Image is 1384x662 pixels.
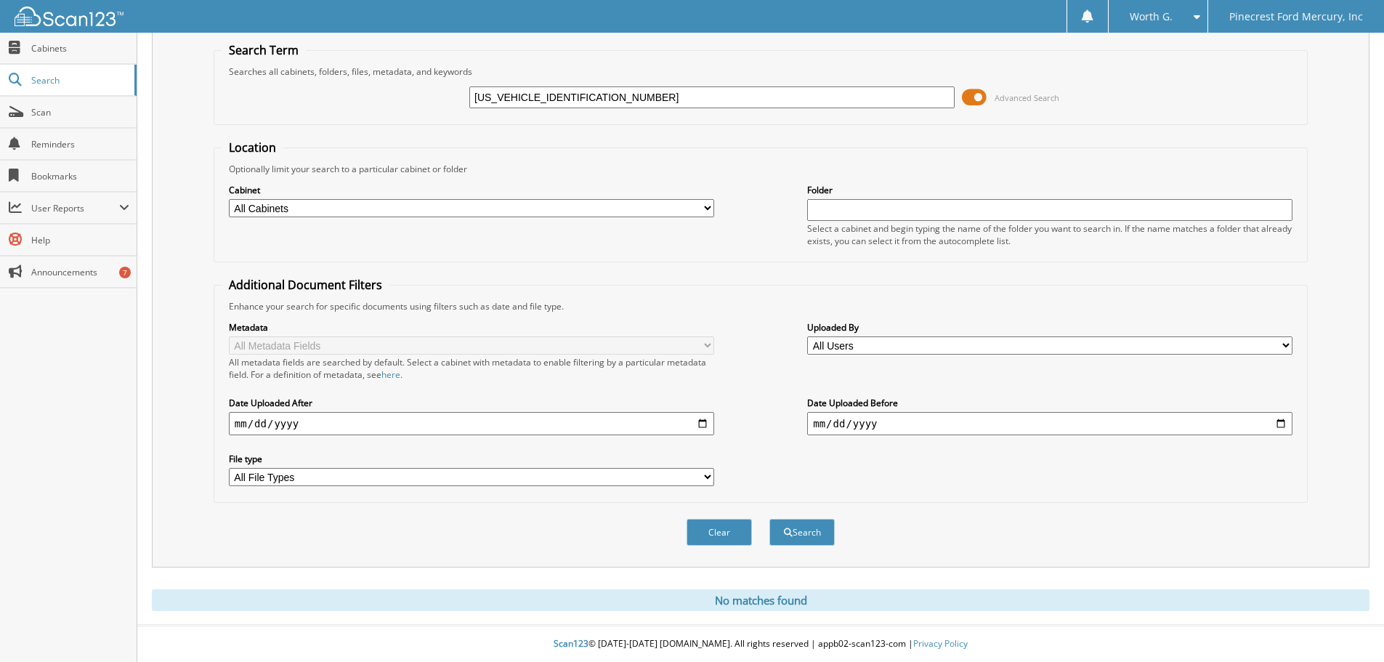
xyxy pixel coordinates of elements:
span: Advanced Search [995,92,1059,103]
div: © [DATE]-[DATE] [DOMAIN_NAME]. All rights reserved | appb02-scan123-com | [137,626,1384,662]
label: Date Uploaded Before [807,397,1292,409]
span: Announcements [31,266,129,278]
span: Worth G. [1130,12,1173,21]
label: Metadata [229,321,714,334]
input: start [229,412,714,435]
span: Scan123 [554,637,588,650]
span: Help [31,234,129,246]
span: User Reports [31,202,119,214]
label: Uploaded By [807,321,1292,334]
div: All metadata fields are searched by default. Select a cabinet with metadata to enable filtering b... [229,356,714,381]
legend: Additional Document Filters [222,277,389,293]
a: here [381,368,400,381]
div: Enhance your search for specific documents using filters such as date and file type. [222,300,1300,312]
span: Search [31,74,127,86]
input: end [807,412,1292,435]
span: Scan [31,106,129,118]
legend: Search Term [222,42,306,58]
a: Privacy Policy [913,637,968,650]
div: Optionally limit your search to a particular cabinet or folder [222,163,1300,175]
button: Search [769,519,835,546]
label: Cabinet [229,184,714,196]
button: Clear [687,519,752,546]
img: scan123-logo-white.svg [15,7,124,26]
div: No matches found [152,589,1369,611]
div: Searches all cabinets, folders, files, metadata, and keywords [222,65,1300,78]
div: 7 [119,267,131,278]
span: Pinecrest Ford Mercury, Inc [1229,12,1363,21]
span: Cabinets [31,42,129,55]
legend: Location [222,140,283,156]
label: File type [229,453,714,465]
label: Date Uploaded After [229,397,714,409]
span: Bookmarks [31,170,129,182]
label: Folder [807,184,1292,196]
div: Select a cabinet and begin typing the name of the folder you want to search in. If the name match... [807,222,1292,247]
span: Reminders [31,138,129,150]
